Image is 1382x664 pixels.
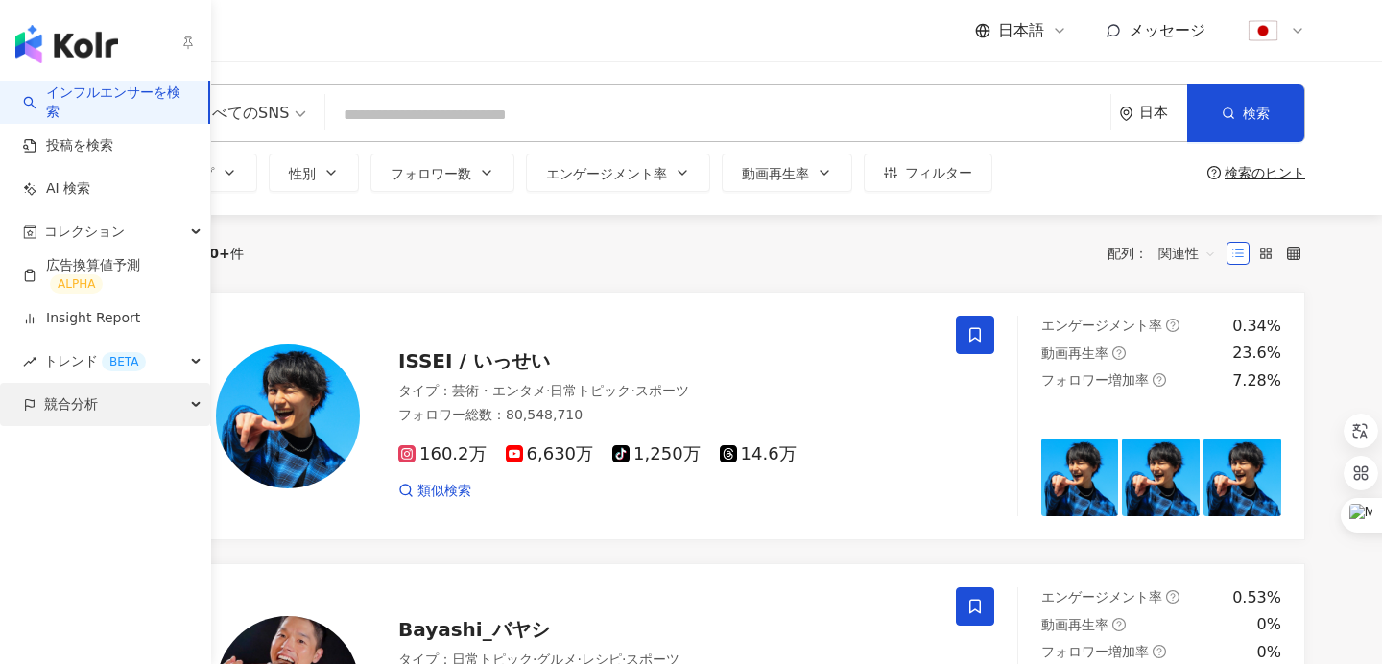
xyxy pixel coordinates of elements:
[635,383,689,398] span: スポーツ
[1232,370,1281,391] div: 7.28%
[23,355,36,368] span: rise
[722,154,852,192] button: 動画再生率
[612,444,701,464] span: 1,250万
[1112,346,1126,360] span: question-circle
[1108,238,1227,269] div: 配列：
[452,383,546,398] span: 芸術・エンタメ
[546,166,667,181] span: エンゲージメント率
[1232,587,1281,608] div: 0.53%
[998,20,1044,41] span: 日本語
[1041,439,1119,516] img: post-image
[1225,165,1305,180] div: 検索のヒント
[1129,21,1205,39] span: メッセージ
[398,406,933,425] div: フォロワー総数 ： 80,548,710
[289,166,316,181] span: 性別
[170,98,289,129] div: すべてのSNS
[23,136,113,155] a: 投稿を検索
[1257,642,1281,663] div: 0%
[269,154,359,192] button: 性別
[506,444,594,464] span: 6,630万
[44,383,98,426] span: 競合分析
[23,309,140,328] a: Insight Report
[370,154,514,192] button: フォロワー数
[742,166,809,181] span: 動画再生率
[1153,645,1166,658] span: question-circle
[546,383,550,398] span: ·
[417,482,471,501] span: 類似検索
[1041,589,1162,605] span: エンゲージメント率
[1257,614,1281,635] div: 0%
[398,618,550,641] span: Bayashi_バヤシ
[44,210,125,253] span: コレクション
[1243,106,1270,121] span: 検索
[398,444,487,464] span: 160.2万
[216,344,360,488] img: KOL Avatar
[1112,618,1126,631] span: question-circle
[1232,316,1281,337] div: 0.34%
[1166,590,1179,604] span: question-circle
[1187,84,1304,142] button: 検索
[23,179,90,199] a: AI 検索
[102,352,146,371] div: BETA
[1041,345,1108,361] span: 動画再生率
[905,165,972,180] span: フィルター
[1158,238,1216,269] span: 関連性
[1207,166,1221,179] span: question-circle
[1245,12,1281,49] img: flag-Japan-800x800.png
[398,382,933,401] div: タイプ ：
[1203,439,1281,516] img: post-image
[1153,373,1166,387] span: question-circle
[1041,644,1149,659] span: フォロワー増加率
[23,256,195,295] a: 広告換算値予測ALPHA
[1139,105,1187,121] div: 日本
[391,166,471,181] span: フォロワー数
[526,154,710,192] button: エンゲージメント率
[631,383,634,398] span: ·
[44,340,146,383] span: トレンド
[154,292,1305,540] a: KOL AvatarISSEI / いっせいタイプ：芸術・エンタメ·日常トピック·スポーツフォロワー総数：80,548,710160.2万6,630万1,250万14.6万類似検索エンゲージメン...
[1232,343,1281,364] div: 23.6%
[864,154,992,192] button: フィルター
[23,83,193,121] a: searchインフルエンサーを検索
[15,25,118,63] img: logo
[1041,318,1162,333] span: エンゲージメント率
[398,349,550,372] span: ISSEI / いっせい
[720,444,797,464] span: 14.6万
[550,383,631,398] span: 日常トピック
[398,482,471,501] a: 類似検索
[1041,617,1108,632] span: 動画再生率
[1122,439,1200,516] img: post-image
[1041,372,1149,388] span: フォロワー増加率
[1119,107,1133,121] span: environment
[1166,319,1179,332] span: question-circle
